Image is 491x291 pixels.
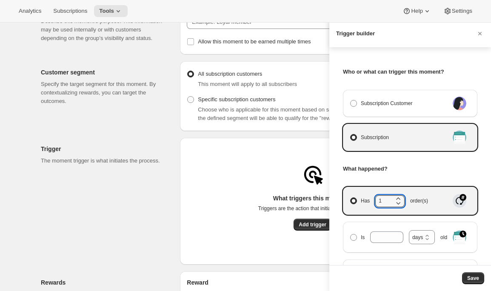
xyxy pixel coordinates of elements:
[462,272,484,284] button: Save
[19,8,41,14] span: Analytics
[336,29,375,38] h3: Trigger builder
[361,230,447,244] span: Is old
[343,68,477,76] h3: Who or what can trigger this moment?
[397,5,436,17] button: Help
[53,8,87,14] span: Subscriptions
[411,8,422,14] span: Help
[99,8,114,14] span: Tools
[48,5,92,17] button: Subscriptions
[361,99,412,108] span: Subscription Customer
[452,8,472,14] span: Settings
[476,29,484,38] button: Cancel
[361,195,428,206] span: Has order(s)
[14,5,46,17] button: Analytics
[370,231,391,242] input: Is old
[438,5,477,17] button: Settings
[343,165,477,173] h3: What happened?
[467,275,479,282] span: Save
[375,195,392,206] input: Hasorder(s)
[361,133,389,142] span: Subscription
[94,5,128,17] button: Tools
